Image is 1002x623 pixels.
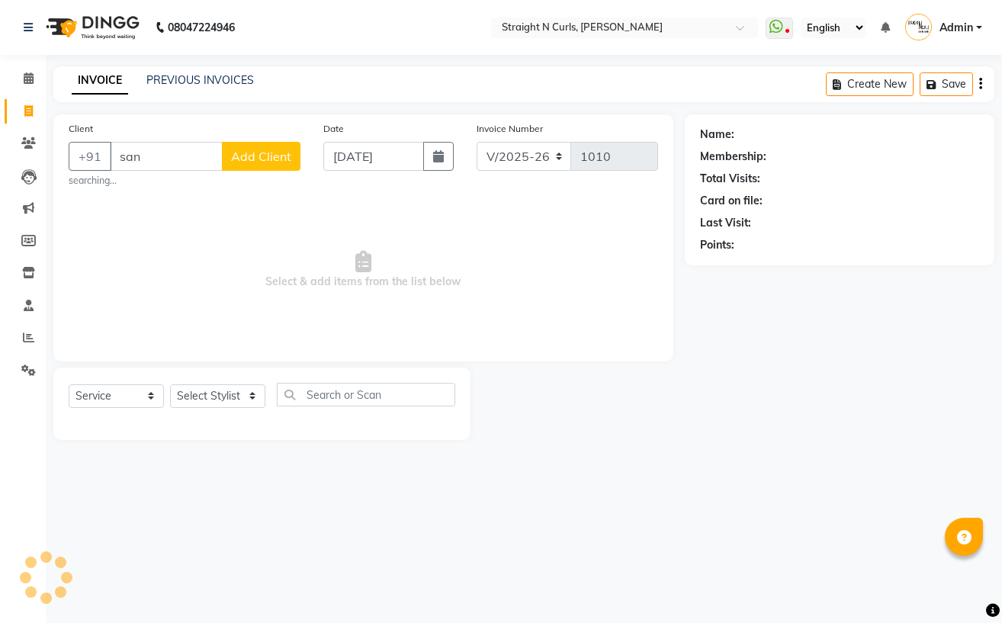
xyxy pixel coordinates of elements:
[700,237,734,253] div: Points:
[69,174,300,188] small: searching...
[920,72,973,96] button: Save
[939,20,973,36] span: Admin
[168,6,235,49] b: 08047224946
[72,67,128,95] a: INVOICE
[477,122,543,136] label: Invoice Number
[905,14,932,40] img: Admin
[277,383,455,406] input: Search or Scan
[700,171,760,187] div: Total Visits:
[700,127,734,143] div: Name:
[826,72,914,96] button: Create New
[700,215,751,231] div: Last Visit:
[110,142,223,171] input: Search by Name/Mobile/Email/Code
[231,149,291,164] span: Add Client
[700,193,763,209] div: Card on file:
[69,122,93,136] label: Client
[323,122,344,136] label: Date
[222,142,300,171] button: Add Client
[700,149,766,165] div: Membership:
[69,142,111,171] button: +91
[69,194,658,346] span: Select & add items from the list below
[146,73,254,87] a: PREVIOUS INVOICES
[39,6,143,49] img: logo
